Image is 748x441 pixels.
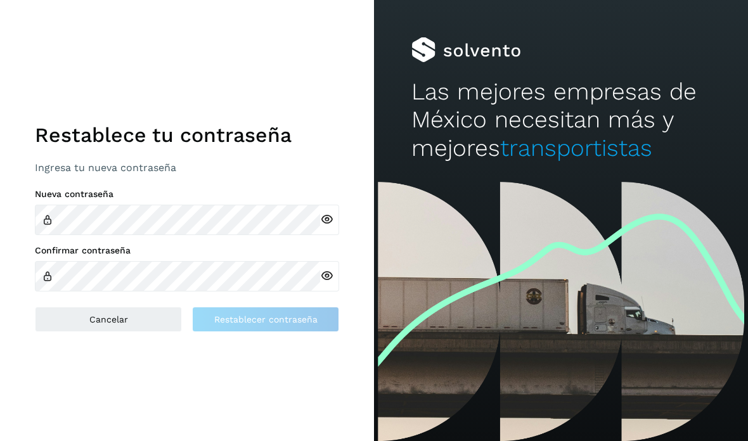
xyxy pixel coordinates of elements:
button: Cancelar [35,307,182,332]
span: Cancelar [89,315,128,324]
h2: Las mejores empresas de México necesitan más y mejores [411,78,711,162]
h1: Restablece tu contraseña [35,123,339,147]
label: Confirmar contraseña [35,245,339,256]
p: Ingresa tu nueva contraseña [35,162,339,174]
span: Restablecer contraseña [214,315,318,324]
button: Restablecer contraseña [192,307,339,332]
label: Nueva contraseña [35,189,339,200]
span: transportistas [500,134,652,162]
